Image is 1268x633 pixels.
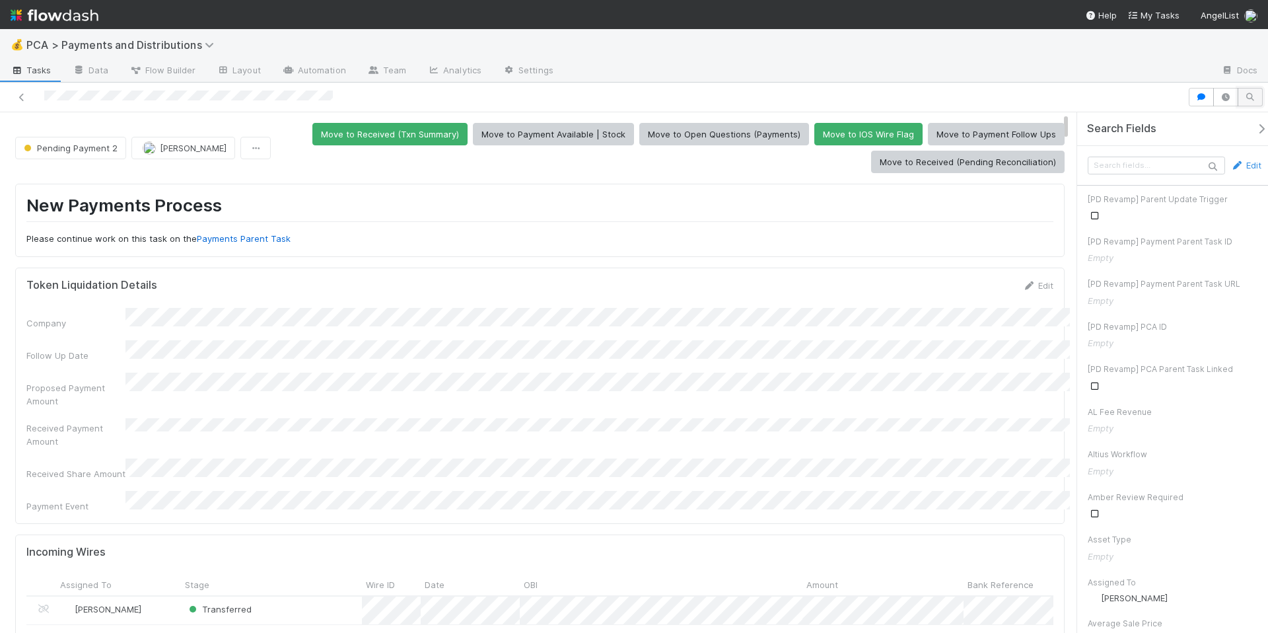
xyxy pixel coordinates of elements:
span: [PERSON_NAME] [160,143,227,153]
a: My Tasks [1127,9,1180,22]
span: Bank Reference [968,578,1034,591]
span: Assigned To [60,578,112,591]
span: 💰 [11,39,24,50]
span: Empty [1088,338,1113,348]
img: avatar_705b8750-32ac-4031-bf5f-ad93a4909bc8.png [1088,593,1099,603]
button: Move to Payment Follow Ups [928,123,1065,145]
span: Stage [185,578,209,591]
button: Pending Payment 2 [15,137,126,159]
h5: Token Liquidation Details [26,279,157,292]
a: Edit [1230,159,1261,172]
span: [PERSON_NAME] [75,604,141,614]
div: Transferred [186,603,252,616]
span: Empty [1088,466,1113,476]
span: OBI [524,578,538,591]
div: [PD Revamp] PCA Parent Task Linked [1088,363,1261,375]
a: Edit [1022,280,1053,291]
span: Date [425,578,444,591]
div: [PERSON_NAME] [61,603,141,616]
div: Amber Review Required [1088,492,1261,503]
span: Pending Payment 2 [21,143,118,153]
div: Payment Event [26,500,125,513]
a: Layout [206,61,271,82]
div: [PD Revamp] Payment Parent Task URL [1088,278,1261,290]
a: Docs [1211,61,1268,82]
span: Search Fields [1087,122,1156,135]
input: Search fields... [1088,157,1225,174]
a: Settings [492,61,564,82]
button: Move to Open Questions (Payments) [639,123,809,145]
div: Help [1085,9,1117,22]
button: Move to Received (Txn Summary) [312,123,468,145]
div: Company [26,316,125,330]
p: Please continue work on this task on the [26,233,1053,246]
span: Amount [806,578,838,591]
button: Move to IOS Wire Flag [814,123,923,145]
div: Altius Workflow [1088,449,1261,461]
div: AL Fee Revenue [1088,406,1261,418]
div: Follow Up Date [26,349,125,362]
button: Move to Payment Available | Stock [473,123,634,145]
h5: Incoming Wires [26,546,106,559]
button: Move to Received (Pending Reconciliation) [871,151,1065,173]
div: [PD Revamp] Parent Update Trigger [1088,194,1261,205]
span: Flow Builder [129,63,195,77]
button: [PERSON_NAME] [131,137,235,159]
a: Automation [271,61,357,82]
span: Empty [1088,295,1113,306]
span: My Tasks [1127,10,1180,20]
span: Empty [1088,252,1113,263]
img: logo-inverted-e16ddd16eac7371096b0.svg [11,4,98,26]
span: PCA > Payments and Distributions [26,38,221,52]
div: [PD Revamp] PCA ID [1088,321,1261,333]
span: Tasks [11,63,52,77]
div: Assigned To [1088,577,1261,589]
a: Data [62,61,119,82]
span: [PERSON_NAME] [1101,593,1168,603]
a: Payments Parent Task [197,233,291,244]
div: Received Payment Amount [26,422,125,448]
span: Wire ID [366,578,395,591]
div: Received Share Amount [26,467,125,480]
span: Empty [1088,423,1113,433]
a: Analytics [417,61,492,82]
img: avatar_705b8750-32ac-4031-bf5f-ad93a4909bc8.png [143,141,156,155]
a: Flow Builder [119,61,206,82]
div: Asset Type [1088,534,1261,546]
span: Transferred [186,604,252,614]
div: [PD Revamp] Payment Parent Task ID [1088,236,1261,248]
div: Proposed Payment Amount [26,381,125,408]
span: Empty [1088,551,1113,562]
span: AngelList [1201,10,1239,20]
a: Team [357,61,417,82]
h1: New Payments Process [26,195,1053,222]
img: avatar_a2d05fec-0a57-4266-8476-74cda3464b0e.png [1244,9,1257,22]
img: avatar_705b8750-32ac-4031-bf5f-ad93a4909bc8.png [62,604,73,614]
div: Average Sale Price [1088,618,1261,630]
